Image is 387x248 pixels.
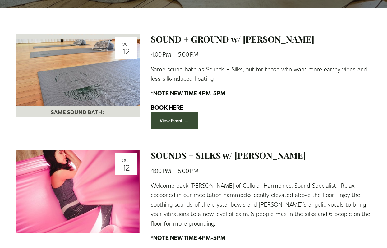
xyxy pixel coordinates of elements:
[151,167,171,174] time: 4:00 PM
[178,50,198,58] time: 5:00 PM
[151,149,306,161] a: SOUNDS + SILKS w/ [PERSON_NAME]
[178,167,198,174] time: 5:00 PM
[117,158,135,162] div: Oct
[151,64,372,83] p: Same sound bath as Sounds + Silks, but for those who want more earthy vibes and less silk-induced...
[117,42,135,46] div: Oct
[117,163,135,171] div: 12
[151,50,171,58] time: 4:00 PM
[151,33,314,45] a: SOUND + GROUND w/ [PERSON_NAME]
[117,47,135,55] div: 12
[151,181,372,228] p: Welcome back [PERSON_NAME] of Cellular Harmonies, Sound Specialist. Relax cocooned in our meditat...
[16,150,140,233] img: SOUNDS + SILKS w/ Marian McNair
[16,34,140,117] img: SOUND + GROUND w/ Marian McNair
[151,103,183,111] a: BOOK HERE
[151,233,225,241] strong: *NOTE NEW TIME 4PM-5PM
[151,112,198,129] a: View Event →
[151,89,225,97] strong: *NOTE NEW TIME 4PM-5PM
